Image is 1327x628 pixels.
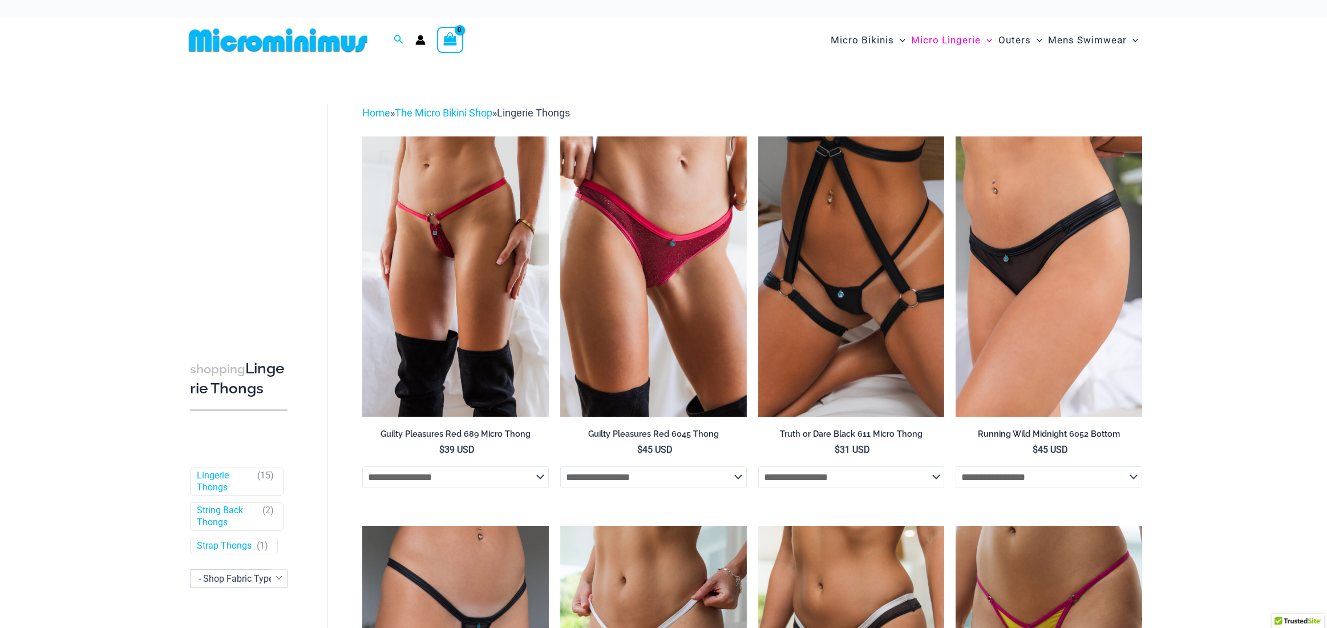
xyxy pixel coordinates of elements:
a: Home [362,107,390,119]
span: 2 [265,505,270,516]
a: Lingerie Thongs [197,470,252,494]
span: ( ) [257,470,274,494]
a: Micro LingerieMenu ToggleMenu Toggle [908,23,995,58]
a: Running Wild Midnight 6052 Bottom [956,429,1142,444]
a: Truth or Dare Black 611 Micro Thong [758,429,945,444]
a: Guilty Pleasures Red 689 Micro Thong [362,429,549,444]
a: Guilty Pleasures Red 6045 Thong 01Guilty Pleasures Red 6045 Thong 02Guilty Pleasures Red 6045 Tho... [560,136,747,416]
span: Outers [998,26,1031,55]
a: The Micro Bikini Shop [395,107,492,119]
span: ( ) [262,505,274,529]
span: $ [439,444,444,455]
span: Menu Toggle [981,26,992,55]
a: Running Wild Midnight 6052 Bottom 01Running Wild Midnight 1052 Top 6052 Bottom 05Running Wild Mid... [956,136,1142,416]
span: Micro Bikinis [831,26,894,55]
a: OutersMenu ToggleMenu Toggle [996,23,1045,58]
h2: Guilty Pleasures Red 6045 Thong [560,429,747,440]
bdi: 45 USD [637,444,673,455]
span: Lingerie Thongs [497,107,570,119]
a: Micro BikinisMenu ToggleMenu Toggle [828,23,908,58]
h2: Truth or Dare Black 611 Micro Thong [758,429,945,440]
span: $ [835,444,840,455]
span: Menu Toggle [1031,26,1042,55]
a: Account icon link [415,35,426,45]
span: $ [637,444,642,455]
nav: Site Navigation [826,21,1143,59]
a: Mens SwimwearMenu ToggleMenu Toggle [1045,23,1141,58]
bdi: 39 USD [439,444,475,455]
span: » » [362,107,570,119]
a: Search icon link [394,33,404,47]
span: ( ) [257,540,268,552]
span: Menu Toggle [1127,26,1138,55]
span: 15 [260,470,270,481]
a: Strap Thongs [197,540,252,552]
h2: Running Wild Midnight 6052 Bottom [956,429,1142,440]
h3: Lingerie Thongs [190,359,288,398]
img: Truth or Dare Black Micro 02 [758,136,945,416]
img: Guilty Pleasures Red 689 Micro 01 [362,136,549,416]
img: Guilty Pleasures Red 6045 Thong 01 [560,136,747,416]
span: - Shop Fabric Type [199,573,273,584]
span: Micro Lingerie [911,26,981,55]
span: - Shop Fabric Type [190,569,288,588]
a: Guilty Pleasures Red 6045 Thong [560,429,747,444]
a: String Back Thongs [197,505,257,529]
span: $ [1033,444,1038,455]
a: Truth or Dare Black Micro 02Truth or Dare Black 1905 Bodysuit 611 Micro 12Truth or Dare Black 190... [758,136,945,416]
span: Menu Toggle [894,26,905,55]
img: Running Wild Midnight 6052 Bottom 01 [956,136,1142,416]
h2: Guilty Pleasures Red 689 Micro Thong [362,429,549,440]
span: - Shop Fabric Type [191,570,287,587]
span: Mens Swimwear [1048,26,1127,55]
span: 1 [260,540,265,551]
bdi: 45 USD [1033,444,1068,455]
span: shopping [190,362,245,376]
bdi: 31 USD [835,444,870,455]
a: Guilty Pleasures Red 689 Micro 01Guilty Pleasures Red 689 Micro 02Guilty Pleasures Red 689 Micro 02 [362,136,549,416]
img: MM SHOP LOGO FLAT [184,27,372,53]
iframe: TrustedSite Certified [190,95,293,324]
a: View Shopping Cart, empty [437,27,463,53]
